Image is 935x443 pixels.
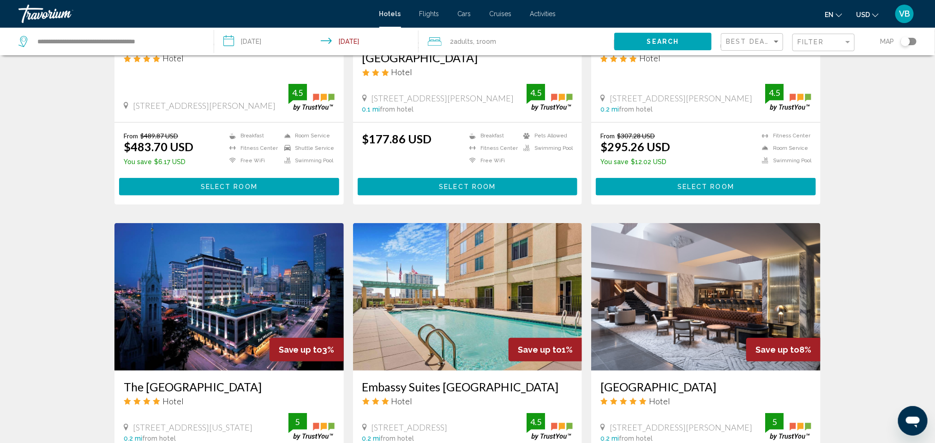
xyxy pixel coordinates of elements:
span: Select Room [439,183,496,191]
a: Activities [530,10,556,18]
span: [STREET_ADDRESS][PERSON_NAME] [610,93,752,103]
li: Breakfast [225,132,280,140]
span: Select Room [677,183,734,191]
span: Hotel [639,53,660,63]
ins: $295.26 USD [600,140,670,154]
li: Fitness Center [757,132,811,140]
button: Select Room [119,178,339,195]
li: Shuttle Service [280,144,335,152]
div: 5 star Hotel [600,396,811,406]
div: 5 [288,416,307,427]
img: trustyou-badge.svg [765,413,811,440]
span: Search [647,38,679,46]
a: Hotels [379,10,401,18]
span: Hotel [162,396,184,406]
button: Change language [825,8,842,21]
button: Filter [792,33,855,52]
span: Map [880,35,894,48]
span: You save [124,158,152,165]
span: Hotel [391,396,413,406]
a: Select Room [358,180,578,190]
img: trustyou-badge.svg [765,84,811,111]
a: Cars [458,10,471,18]
li: Breakfast [465,132,519,140]
span: You save [600,158,629,165]
div: 4 star Hotel [124,396,335,406]
li: Fitness Center [465,144,519,152]
div: 5 [765,416,784,427]
div: 4.5 [288,87,307,98]
span: from hotel [380,106,414,113]
span: [STREET_ADDRESS][PERSON_NAME] [133,100,276,111]
div: 4 star Hotel [124,53,335,63]
button: Toggle map [894,37,917,46]
span: Save up to [279,345,323,354]
img: trustyou-badge.svg [527,413,573,440]
span: 0.2 mi [362,435,381,442]
button: Select Room [596,178,816,195]
span: [STREET_ADDRESS][PERSON_NAME] [610,422,752,432]
span: Save up to [518,345,562,354]
span: 0.2 mi [124,435,142,442]
li: Room Service [757,144,811,152]
span: en [825,11,833,18]
li: Swimming Pool [757,157,811,165]
li: Room Service [280,132,335,140]
span: Save up to [755,345,799,354]
li: Swimming Pool [519,144,573,152]
span: from hotel [619,106,653,113]
span: 2 [450,35,473,48]
li: Swimming Pool [280,157,335,165]
span: Hotel [162,53,184,63]
p: $6.17 USD [124,158,193,165]
span: Hotel [391,67,413,77]
div: 1% [509,338,582,361]
span: [STREET_ADDRESS][US_STATE] [133,422,252,432]
mat-select: Sort by [726,38,780,46]
span: Best Deals [726,38,774,45]
del: $489.87 USD [140,132,178,140]
button: Check-in date: Oct 4, 2025 Check-out date: Oct 5, 2025 [214,28,419,55]
div: 4.5 [527,416,545,427]
button: User Menu [893,4,917,24]
img: trustyou-badge.svg [288,413,335,440]
span: VB [899,9,910,18]
img: Hotel image [591,223,821,371]
li: Fitness Center [225,144,280,152]
div: 8% [746,338,821,361]
a: Select Room [596,180,816,190]
button: Change currency [856,8,879,21]
del: $307.28 USD [617,132,655,140]
span: from hotel [142,435,176,442]
span: [STREET_ADDRESS] [372,422,448,432]
ins: $177.86 USD [362,132,432,146]
a: Embassy Suites [GEOGRAPHIC_DATA] [362,380,573,394]
div: 3% [270,338,344,361]
iframe: Button to launch messaging window [898,406,928,436]
a: Travorium [18,5,370,23]
img: Hotel image [114,223,344,371]
span: 0.2 mi [600,106,619,113]
button: Travelers: 2 adults, 0 children [419,28,614,55]
a: [GEOGRAPHIC_DATA] [600,380,811,394]
span: [STREET_ADDRESS][PERSON_NAME] [372,93,514,103]
a: Flights [420,10,439,18]
button: Select Room [358,178,578,195]
span: from hotel [381,435,414,442]
span: From [600,132,615,140]
span: 0.2 mi [600,435,619,442]
span: from hotel [619,435,653,442]
span: USD [856,11,870,18]
div: 4.5 [765,87,784,98]
img: trustyou-badge.svg [288,84,335,111]
h3: The [GEOGRAPHIC_DATA] [124,380,335,394]
img: Hotel image [353,223,582,371]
